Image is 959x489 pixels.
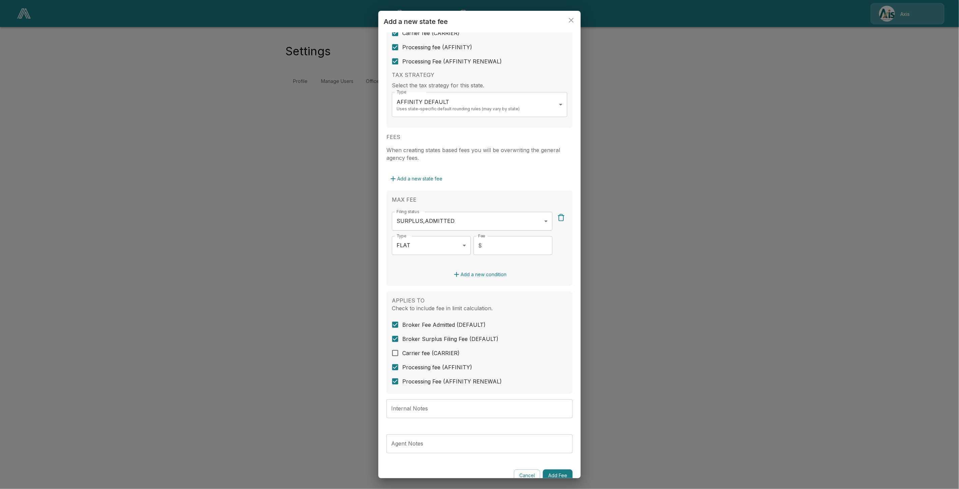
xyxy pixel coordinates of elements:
[392,212,552,231] div: SURPLUS , ADMITTED
[402,29,460,37] span: Carrier fee (CARRIER)
[386,173,445,185] button: Add a new state fee
[378,11,581,32] h2: Add a new state fee
[402,43,472,51] span: Processing fee (AFFINITY)
[557,213,565,222] img: Delete
[514,469,540,482] button: Cancel
[397,89,406,95] label: Type
[386,134,400,140] label: FEES
[397,98,556,106] p: AFFINITY DEFAULT
[478,233,485,239] label: Fee
[397,209,419,214] label: Filing status
[392,305,493,312] label: Check to include fee in limit calculation.
[402,363,472,371] span: Processing fee (AFFINITY)
[392,82,484,89] label: Select the tax strategy for this state.
[392,297,425,304] label: APPLIES TO
[402,377,502,385] span: Processing Fee (AFFINITY RENEWAL)
[397,106,556,112] p: Uses state-specific default rounding rules (may vary by state)
[392,236,471,255] div: FLAT
[450,268,509,281] button: Add a new condition
[392,196,416,203] label: MAX FEE
[392,71,434,78] label: TAX STRATEGY
[402,349,460,357] span: Carrier fee (CARRIER)
[564,13,578,27] button: close
[478,241,482,250] p: $
[402,335,498,343] span: Broker Surplus Filing Fee (DEFAULT)
[386,147,560,161] label: When creating states based fees you will be overwriting the general agency fees.
[397,233,406,239] label: Type
[543,469,573,482] button: Add Fee
[402,57,502,65] span: Processing Fee (AFFINITY RENEWAL)
[402,321,486,329] span: Broker Fee Admitted (DEFAULT)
